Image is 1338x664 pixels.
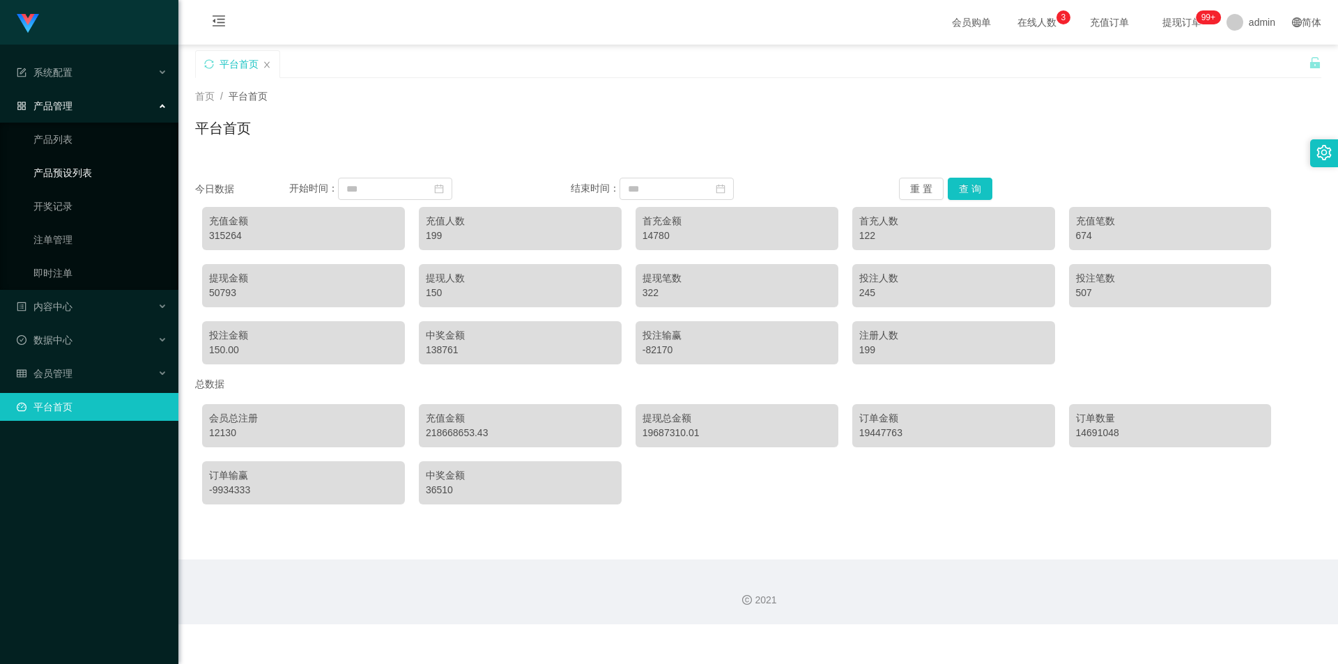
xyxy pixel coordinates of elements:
i: 图标: profile [17,302,26,311]
div: 507 [1076,286,1265,300]
div: 提现总金额 [643,411,831,426]
div: 充值笔数 [1076,214,1265,229]
span: 结束时间： [571,183,620,194]
div: 50793 [209,286,398,300]
div: 提现笔数 [643,271,831,286]
i: 图标: close [263,61,271,69]
div: 2021 [190,593,1327,608]
div: 投注人数 [859,271,1048,286]
div: 245 [859,286,1048,300]
div: -82170 [643,343,831,357]
div: 122 [859,229,1048,243]
div: 订单数量 [1076,411,1265,426]
span: 提现订单 [1155,17,1208,27]
h1: 平台首页 [195,118,251,139]
sup: 3 [1056,10,1070,24]
div: 12130 [209,426,398,440]
div: 平台首页 [220,51,259,77]
div: 14691048 [1076,426,1265,440]
div: 中奖金额 [426,468,615,483]
div: 中奖金额 [426,328,615,343]
i: 图标: calendar [434,184,444,194]
div: 150.00 [209,343,398,357]
p: 3 [1061,10,1066,24]
a: 图标: dashboard平台首页 [17,393,167,421]
button: 重 置 [899,178,944,200]
div: 674 [1076,229,1265,243]
span: / [220,91,223,102]
div: 首充金额 [643,214,831,229]
img: logo.9652507e.png [17,14,39,33]
span: 系统配置 [17,67,72,78]
div: -9934333 [209,483,398,497]
div: 今日数据 [195,182,289,196]
i: 图标: check-circle-o [17,335,26,345]
div: 提现人数 [426,271,615,286]
a: 产品列表 [33,125,167,153]
span: 产品管理 [17,100,72,111]
div: 充值金额 [426,411,615,426]
i: 图标: table [17,369,26,378]
span: 首页 [195,91,215,102]
i: 图标: appstore-o [17,101,26,111]
div: 充值人数 [426,214,615,229]
div: 订单金额 [859,411,1048,426]
span: 会员管理 [17,368,72,379]
a: 开奖记录 [33,192,167,220]
div: 199 [426,229,615,243]
a: 产品预设列表 [33,159,167,187]
i: 图标: calendar [716,184,725,194]
i: 图标: setting [1316,145,1332,160]
div: 36510 [426,483,615,497]
div: 19687310.01 [643,426,831,440]
div: 150 [426,286,615,300]
span: 充值订单 [1083,17,1136,27]
div: 提现金额 [209,271,398,286]
div: 14780 [643,229,831,243]
button: 查 询 [948,178,992,200]
span: 开始时间： [289,183,338,194]
div: 315264 [209,229,398,243]
span: 在线人数 [1010,17,1063,27]
div: 199 [859,343,1048,357]
div: 充值金额 [209,214,398,229]
div: 投注输赢 [643,328,831,343]
sup: 1173 [1196,10,1221,24]
div: 322 [643,286,831,300]
i: 图标: form [17,68,26,77]
i: 图标: unlock [1309,56,1321,69]
i: 图标: sync [204,59,214,69]
div: 19447763 [859,426,1048,440]
div: 投注笔数 [1076,271,1265,286]
div: 总数据 [195,371,1321,397]
i: 图标: menu-fold [195,1,243,45]
div: 投注金额 [209,328,398,343]
div: 注册人数 [859,328,1048,343]
span: 内容中心 [17,301,72,312]
i: 图标: copyright [742,595,752,605]
span: 数据中心 [17,334,72,346]
div: 首充人数 [859,214,1048,229]
div: 会员总注册 [209,411,398,426]
div: 138761 [426,343,615,357]
div: 218668653.43 [426,426,615,440]
span: 平台首页 [229,91,268,102]
i: 图标: global [1292,17,1302,27]
a: 注单管理 [33,226,167,254]
a: 即时注单 [33,259,167,287]
div: 订单输赢 [209,468,398,483]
